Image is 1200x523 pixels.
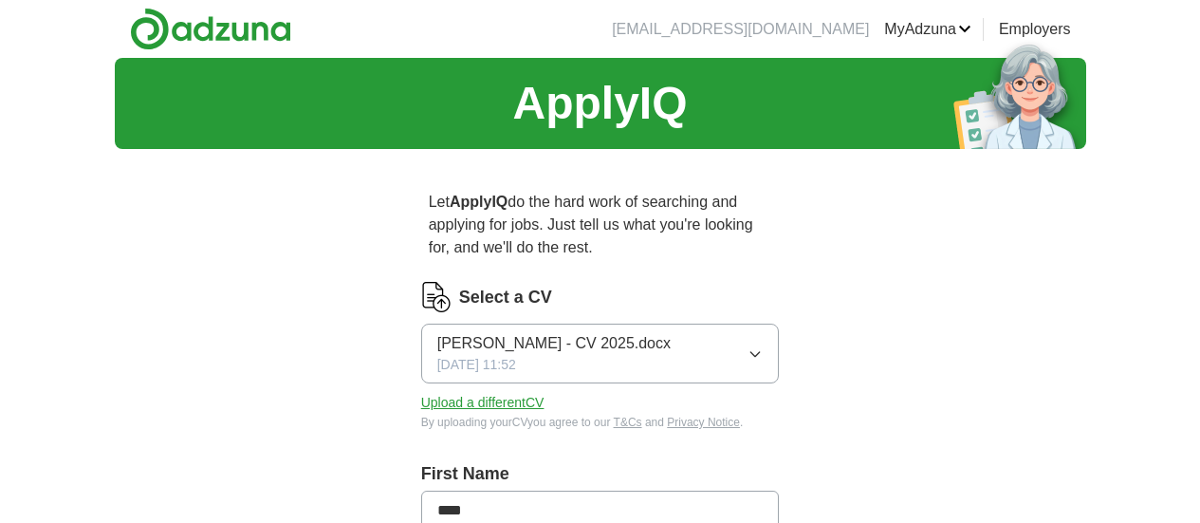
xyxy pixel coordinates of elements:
span: [DATE] 11:52 [437,355,516,375]
a: T&Cs [614,416,642,429]
div: By uploading your CV you agree to our and . [421,414,780,431]
h1: ApplyIQ [512,69,687,138]
a: Privacy Notice [667,416,740,429]
strong: ApplyIQ [450,194,508,210]
label: Select a CV [459,285,552,310]
img: CV Icon [421,282,452,312]
li: [EMAIL_ADDRESS][DOMAIN_NAME] [612,18,869,41]
span: [PERSON_NAME] - CV 2025.docx [437,332,671,355]
button: Upload a differentCV [421,393,545,413]
a: MyAdzuna [884,18,971,41]
button: [PERSON_NAME] - CV 2025.docx[DATE] 11:52 [421,324,780,383]
p: Let do the hard work of searching and applying for jobs. Just tell us what you're looking for, an... [421,183,780,267]
img: Adzuna logo [130,8,291,50]
label: First Name [421,461,780,487]
a: Employers [999,18,1071,41]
